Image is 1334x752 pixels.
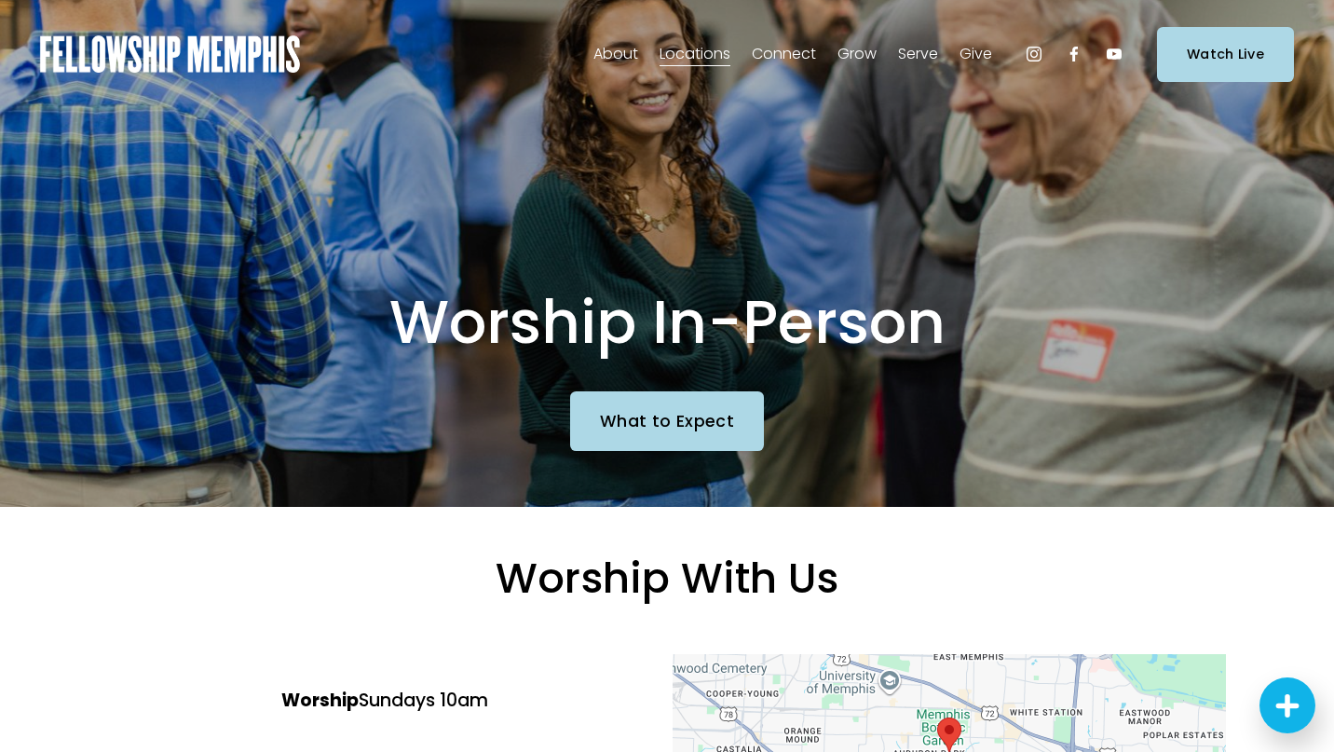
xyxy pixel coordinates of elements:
[898,39,938,69] a: folder dropdown
[593,39,638,69] a: folder dropdown
[1157,27,1294,82] a: Watch Live
[837,39,877,69] a: folder dropdown
[593,41,638,68] span: About
[837,41,877,68] span: Grow
[1025,45,1043,63] a: Instagram
[937,718,961,752] div: Harding Academy 1100 Cherry Road Memphis, TN, 38117, United States
[660,41,730,68] span: Locations
[1105,45,1123,63] a: YouTube
[898,41,938,68] span: Serve
[281,688,359,713] strong: Worship
[660,39,730,69] a: folder dropdown
[156,689,616,714] h4: Sundays 10am
[40,35,300,73] img: Fellowship Memphis
[752,41,816,68] span: Connect
[960,41,992,68] span: Give
[108,552,1226,606] h2: Worship With Us
[752,39,816,69] a: folder dropdown
[570,391,764,451] a: What to Expect
[1065,45,1083,63] a: Facebook
[960,39,992,69] a: folder dropdown
[248,286,1086,360] h1: Worship In-Person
